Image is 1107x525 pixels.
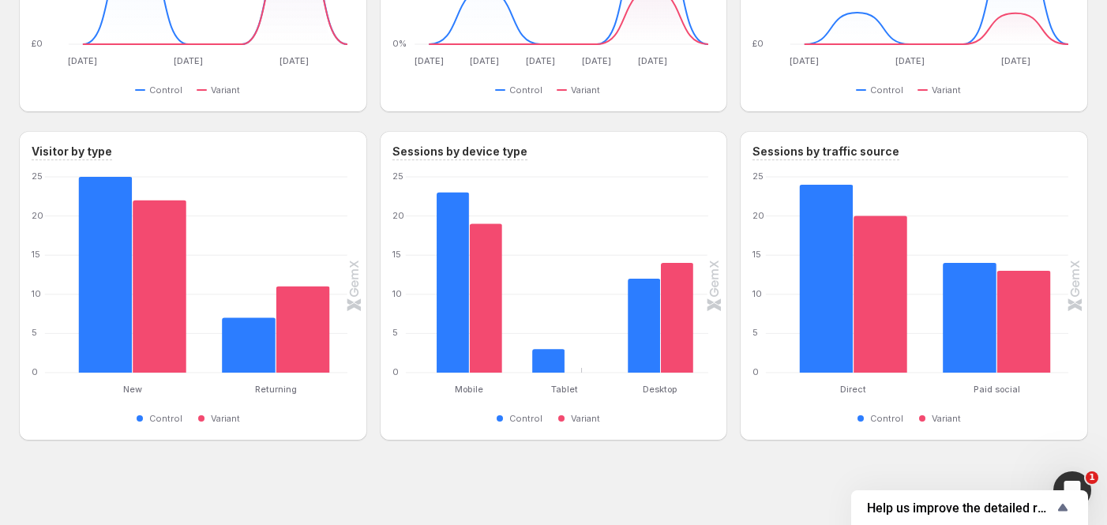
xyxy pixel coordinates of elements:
[943,225,996,373] rect: Control 14
[32,249,40,260] text: 15
[637,55,666,66] text: [DATE]
[532,311,565,373] rect: Control 3
[68,55,97,66] text: [DATE]
[895,55,925,66] text: [DATE]
[509,412,542,425] span: Control
[782,177,925,373] g: Direct: Control 24,Variant 20
[557,409,606,428] button: Variant
[495,409,549,428] button: Control
[437,177,469,373] rect: Control 23
[752,288,762,299] text: 10
[526,55,555,66] text: [DATE]
[867,501,1053,516] span: Help us improve the detailed report for A/B campaigns
[32,144,112,159] h3: Visitor by type
[643,384,677,395] text: Desktop
[752,171,764,182] text: 25
[917,409,967,428] button: Variant
[470,55,499,66] text: [DATE]
[392,171,403,182] text: 25
[135,81,189,99] button: Control
[133,177,186,373] rect: Variant 22
[932,412,961,425] span: Variant
[276,249,329,373] rect: Variant 11
[925,177,1069,373] g: Paid social: Control 14,Variant 13
[32,327,37,338] text: 5
[571,84,600,96] span: Variant
[392,288,402,299] text: 10
[571,412,600,425] span: Variant
[752,144,899,159] h3: Sessions by traffic source
[752,210,764,221] text: 20
[392,327,398,338] text: 5
[509,84,542,96] span: Control
[867,498,1072,517] button: Show survey - Help us improve the detailed report for A/B campaigns
[149,412,182,425] span: Control
[917,81,967,99] button: Variant
[565,334,597,373] rect: Variant 0
[392,210,404,221] text: 20
[495,81,549,99] button: Control
[856,409,910,428] button: Control
[211,84,240,96] span: Variant
[421,177,516,373] g: Mobile: Control 23,Variant 19
[1086,471,1098,484] span: 1
[469,186,501,373] rect: Variant 19
[79,177,133,373] rect: Control 25
[974,384,1020,395] text: Paid social
[211,412,240,425] span: Variant
[752,249,761,260] text: 15
[32,366,38,377] text: 0
[280,55,309,66] text: [DATE]
[174,55,203,66] text: [DATE]
[392,249,401,260] text: 15
[255,384,297,395] text: Returning
[840,384,866,395] text: Direct
[32,38,43,49] text: £0
[856,81,910,99] button: Control
[854,178,907,373] rect: Variant 20
[752,38,764,49] text: £0
[123,384,142,395] text: New
[582,55,611,66] text: [DATE]
[204,177,347,373] g: Returning: Control 7,Variant 11
[392,144,527,159] h3: Sessions by device type
[32,288,41,299] text: 10
[557,81,606,99] button: Variant
[1001,55,1030,66] text: [DATE]
[392,366,399,377] text: 0
[61,177,205,373] g: New: Control 25,Variant 22
[870,412,903,425] span: Control
[613,177,708,373] g: Desktop: Control 12,Variant 14
[628,241,660,373] rect: Control 12
[392,38,407,49] text: 0%
[997,233,1051,373] rect: Variant 13
[660,225,692,373] rect: Variant 14
[135,409,189,428] button: Control
[800,177,854,373] rect: Control 24
[752,327,758,338] text: 5
[197,81,246,99] button: Variant
[790,55,820,66] text: [DATE]
[414,55,443,66] text: [DATE]
[222,280,276,373] rect: Control 7
[149,84,182,96] span: Control
[455,384,483,395] text: Mobile
[517,177,613,373] g: Tablet: Control 3,Variant 0
[752,366,759,377] text: 0
[551,384,578,395] text: Tablet
[870,84,903,96] span: Control
[32,210,43,221] text: 20
[1053,471,1091,509] iframe: Intercom live chat
[932,84,961,96] span: Variant
[197,409,246,428] button: Variant
[32,171,43,182] text: 25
